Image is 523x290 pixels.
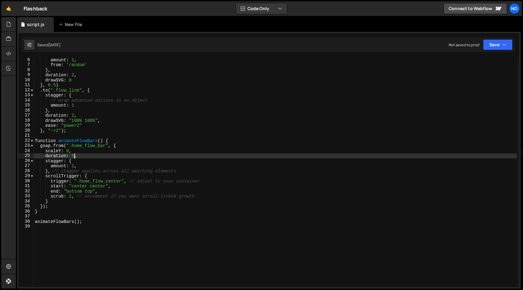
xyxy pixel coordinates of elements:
div: 26 [18,158,34,164]
div: 30 [18,179,34,184]
div: 7 [18,62,34,67]
div: 28 [18,168,34,174]
div: New File [59,21,84,28]
div: [DATE] [48,42,61,47]
div: 32 [18,189,34,194]
div: 19 [18,123,34,128]
div: 6 [18,57,34,62]
div: 8 [18,67,34,73]
div: 38 [18,219,34,224]
div: 17 [18,113,34,118]
button: Code Only [236,3,287,14]
div: 13 [18,92,34,98]
div: 14 [18,98,34,103]
a: Connect to Webflow [443,3,507,14]
div: script.js [27,21,44,28]
div: 37 [18,214,34,219]
div: 20 [18,128,34,133]
div: 10 [18,77,34,83]
div: 12 [18,88,34,93]
div: 34 [18,199,34,204]
a: No [509,3,520,14]
div: 25 [18,153,34,158]
div: Not saved to prod [449,42,479,47]
div: 15 [18,103,34,108]
div: 24 [18,148,34,153]
a: 🤙 [1,1,16,16]
div: 22 [18,138,34,143]
button: Save [483,39,513,50]
div: Flashback [24,5,47,12]
div: 16 [18,108,34,113]
div: Saved [37,42,61,47]
div: 33 [18,194,34,199]
div: 18 [18,118,34,123]
div: 29 [18,173,34,179]
div: 36 [18,209,34,214]
div: 27 [18,163,34,168]
div: 23 [18,143,34,148]
div: 31 [18,183,34,189]
div: 9 [18,72,34,77]
div: 11 [18,82,34,88]
div: 39 [18,224,34,229]
div: 35 [18,204,34,209]
div: 21 [18,133,34,138]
